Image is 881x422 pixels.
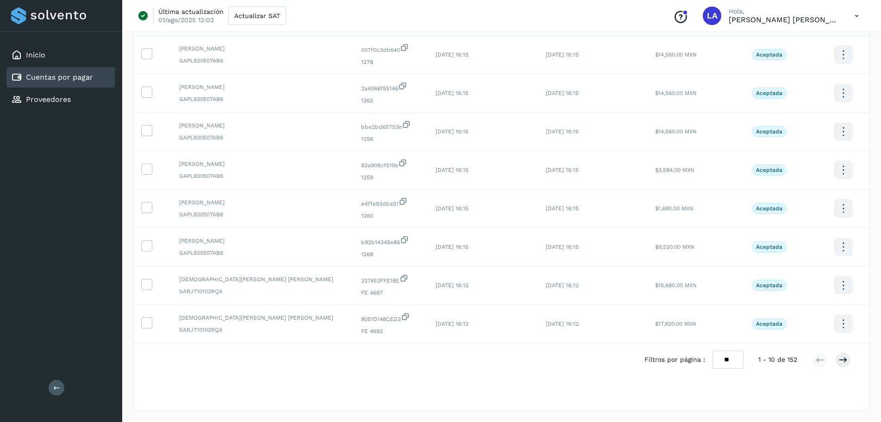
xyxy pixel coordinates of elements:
a: Proveedores [26,95,71,104]
p: Aceptada [756,321,782,327]
span: [PERSON_NAME] [179,237,346,245]
p: Aceptada [756,282,782,289]
span: $1,680.00 MXN [655,205,694,212]
span: [DATE] 16:15 [436,51,469,58]
span: Filtros por página : [644,355,705,365]
p: 01/ago/2025 12:02 [158,16,214,24]
span: 2a4066f55146 [361,82,421,93]
span: Actualizar SAT [234,13,280,19]
span: $3,584.00 MXN [655,167,694,173]
span: [DATE] 16:12 [436,321,469,327]
span: [PERSON_NAME] [179,83,346,91]
span: [DATE] 16:12 [546,321,579,327]
span: [PERSON_NAME] [179,198,346,207]
a: Cuentas por pagar [26,73,93,82]
span: [DEMOGRAPHIC_DATA][PERSON_NAME] [PERSON_NAME] [179,314,346,322]
button: Actualizar SAT [228,6,286,25]
span: $14,560.00 MXN [655,90,697,96]
p: Aceptada [756,244,782,250]
span: [DEMOGRAPHIC_DATA][PERSON_NAME] [PERSON_NAME] [179,275,346,283]
span: [DATE] 16:12 [436,282,469,289]
span: GAPL930507AB6 [179,95,346,103]
span: 1256 [361,135,421,143]
span: GAPL930507AB6 [179,249,346,257]
span: $14,560.00 MXN [655,128,697,135]
p: Aceptada [756,128,782,135]
div: Proveedores [6,89,115,110]
span: [PERSON_NAME] [179,44,346,53]
span: [PERSON_NAME] [179,121,346,130]
span: [DATE] 16:15 [546,205,579,212]
span: $17,920.00 MXN [655,321,696,327]
span: 1278 [361,58,421,66]
span: SARJ710103RQA [179,326,346,334]
span: FE 4692 [361,327,421,335]
span: 93a906cf510e [361,158,421,170]
span: [DATE] 16:15 [436,128,469,135]
span: GAPL930507AB6 [179,133,346,142]
span: GAPL930507AB6 [179,172,346,180]
span: [DATE] 16:15 [546,167,579,173]
p: Aceptada [756,90,782,96]
span: [DATE] 16:15 [546,51,579,58]
span: 1 - 10 de 152 [758,355,797,365]
span: $14,560.00 MXN [655,51,697,58]
span: b92b14345e86 [361,235,421,246]
span: bbe2bd65753e [361,120,421,131]
span: 327453FFE18E [361,274,421,285]
span: 1260 [361,212,421,220]
span: e47fe93dba51 [361,197,421,208]
span: SARJ710103RQA [179,287,346,296]
span: 8051D148CED3 [361,312,421,323]
span: 1259 [361,173,421,182]
span: [DATE] 16:15 [546,128,579,135]
span: 1262 [361,96,421,105]
a: Inicio [26,50,45,59]
span: [DATE] 16:15 [436,90,469,96]
p: Última actualización [158,7,224,16]
span: [DATE] 16:15 [546,244,579,250]
p: Aceptada [756,167,782,173]
span: $9,520.00 MXN [655,244,694,250]
span: [DATE] 16:15 [436,205,469,212]
p: Luis Alfonso García Lugo [729,15,840,24]
span: [DATE] 16:15 [436,167,469,173]
div: Inicio [6,45,115,65]
p: Aceptada [756,205,782,212]
span: GAPL930507AB6 [179,57,346,65]
p: Aceptada [756,51,782,58]
span: [DATE] 16:15 [546,90,579,96]
span: [DATE] 16:15 [436,244,469,250]
div: Cuentas por pagar [6,67,115,88]
span: [DATE] 16:12 [546,282,579,289]
p: Hola, [729,7,840,15]
span: 007f0c3db640 [361,43,421,54]
span: 1268 [361,250,421,258]
span: $15,680.00 MXN [655,282,697,289]
span: GAPL930507AB6 [179,210,346,219]
span: FE 4697 [361,289,421,297]
span: [PERSON_NAME] [179,160,346,168]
